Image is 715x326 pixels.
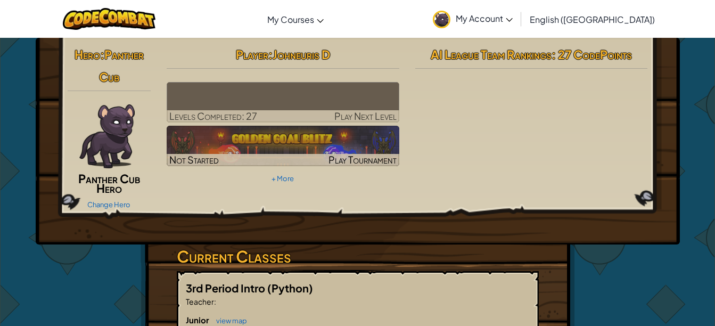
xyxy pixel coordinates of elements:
[63,8,156,30] img: CodeCombat logo
[99,47,144,84] span: Panther Cub
[268,47,273,62] span: :
[456,13,513,24] span: My Account
[78,171,140,195] span: Panther Cub Hero
[177,244,539,268] h3: Current Classes
[262,5,329,34] a: My Courses
[236,47,268,62] span: Player
[530,14,655,25] span: English ([GEOGRAPHIC_DATA])
[267,281,313,295] span: (Python)
[211,316,247,325] a: view map
[100,47,104,62] span: :
[79,104,135,168] img: Pantera%20Cub_PaperDoll.png
[87,200,130,209] a: Change Hero
[273,47,330,62] span: Johneuris D
[169,153,219,166] span: Not Started
[167,82,399,123] a: Play Next Level
[167,126,399,166] a: Not StartedPlay Tournament
[75,47,100,62] span: Hero
[272,174,294,183] a: + More
[552,47,632,62] span: : 27 CodePoints
[186,297,214,306] span: Teacher
[524,5,660,34] a: English ([GEOGRAPHIC_DATA])
[186,315,211,325] span: Junior
[169,110,257,122] span: Levels Completed: 27
[428,2,518,36] a: My Account
[167,126,399,166] img: Golden Goal
[433,11,450,28] img: avatar
[186,281,267,295] span: 3rd Period Intro
[267,14,314,25] span: My Courses
[328,153,397,166] span: Play Tournament
[431,47,552,62] span: AI League Team Rankings
[334,110,397,122] span: Play Next Level
[214,297,216,306] span: :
